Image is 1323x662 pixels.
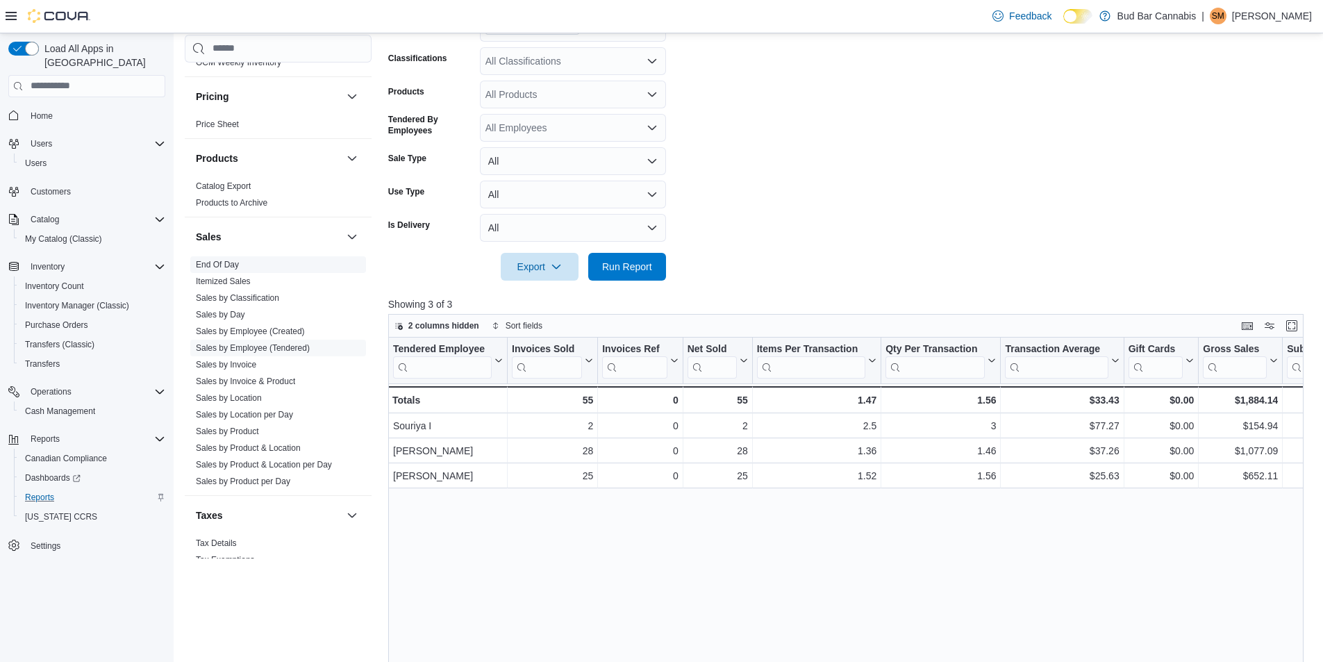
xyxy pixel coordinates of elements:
[885,467,996,484] div: 1.56
[1005,342,1119,378] button: Transaction Average
[196,230,222,244] h3: Sales
[1212,8,1224,24] span: SM
[196,376,295,386] a: Sales by Invoice & Product
[756,342,876,378] button: Items Per Transaction
[196,477,290,486] a: Sales by Product per Day
[8,100,165,592] nav: Complex example
[393,442,503,459] div: [PERSON_NAME]
[388,297,1313,311] p: Showing 3 of 3
[25,258,165,275] span: Inventory
[19,317,94,333] a: Purchase Orders
[1283,317,1300,334] button: Enter fullscreen
[196,426,259,437] span: Sales by Product
[512,442,593,459] div: 28
[196,410,293,420] a: Sales by Location per Day
[19,278,165,295] span: Inventory Count
[196,119,239,129] a: Price Sheet
[25,135,58,152] button: Users
[1203,342,1278,378] button: Gross Sales
[19,297,165,314] span: Inventory Manager (Classic)
[1128,342,1183,378] div: Gift Card Sales
[506,320,542,331] span: Sort fields
[19,508,165,525] span: Washington CCRS
[14,402,171,421] button: Cash Management
[393,417,503,434] div: Souriya I
[480,214,666,242] button: All
[1009,9,1051,23] span: Feedback
[14,154,171,173] button: Users
[1201,8,1204,24] p: |
[602,467,678,484] div: 0
[31,433,60,445] span: Reports
[756,392,876,408] div: 1.47
[757,467,877,484] div: 1.52
[388,186,424,197] label: Use Type
[1261,317,1278,334] button: Display options
[25,320,88,331] span: Purchase Orders
[1203,417,1278,434] div: $154.94
[14,488,171,507] button: Reports
[196,538,237,548] a: Tax Details
[647,89,658,100] button: Open list of options
[19,403,165,420] span: Cash Management
[3,382,171,402] button: Operations
[25,538,66,554] a: Settings
[19,508,103,525] a: [US_STATE] CCRS
[512,342,582,356] div: Invoices Sold
[19,450,113,467] a: Canadian Compliance
[196,393,262,403] a: Sales by Location
[1232,8,1312,24] p: [PERSON_NAME]
[19,155,52,172] a: Users
[25,339,94,350] span: Transfers (Classic)
[1210,8,1226,24] div: Sarah M
[196,508,223,522] h3: Taxes
[602,392,678,408] div: 0
[388,114,474,136] label: Tendered By Employees
[196,376,295,387] span: Sales by Invoice & Product
[14,315,171,335] button: Purchase Orders
[25,300,129,311] span: Inventory Manager (Classic)
[196,508,341,522] button: Taxes
[196,326,305,337] span: Sales by Employee (Created)
[196,259,239,270] span: End Of Day
[757,442,877,459] div: 1.36
[196,293,279,303] a: Sales by Classification
[196,392,262,404] span: Sales by Location
[196,151,341,165] button: Products
[25,281,84,292] span: Inventory Count
[14,296,171,315] button: Inventory Manager (Classic)
[688,417,748,434] div: 2
[757,417,877,434] div: 2.5
[393,467,503,484] div: [PERSON_NAME]
[19,336,100,353] a: Transfers (Classic)
[19,336,165,353] span: Transfers (Classic)
[1005,467,1119,484] div: $25.63
[393,342,492,378] div: Tendered Employee
[885,417,996,434] div: 3
[19,231,108,247] a: My Catalog (Classic)
[25,383,77,400] button: Operations
[196,555,255,565] a: Tax Exemptions
[987,2,1057,30] a: Feedback
[19,278,90,295] a: Inventory Count
[185,178,372,217] div: Products
[25,158,47,169] span: Users
[196,309,245,320] span: Sales by Day
[196,58,281,67] a: OCM Weekly Inventory
[196,181,251,191] a: Catalog Export
[196,326,305,336] a: Sales by Employee (Created)
[389,317,485,334] button: 2 columns hidden
[388,153,426,164] label: Sale Type
[602,342,667,378] div: Invoices Ref
[344,150,360,167] button: Products
[3,134,171,154] button: Users
[185,256,372,495] div: Sales
[1005,342,1108,378] div: Transaction Average
[512,342,582,378] div: Invoices Sold
[392,392,503,408] div: Totals
[512,342,593,378] button: Invoices Sold
[602,342,667,356] div: Invoices Ref
[14,229,171,249] button: My Catalog (Classic)
[196,119,239,130] span: Price Sheet
[196,260,239,270] a: End Of Day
